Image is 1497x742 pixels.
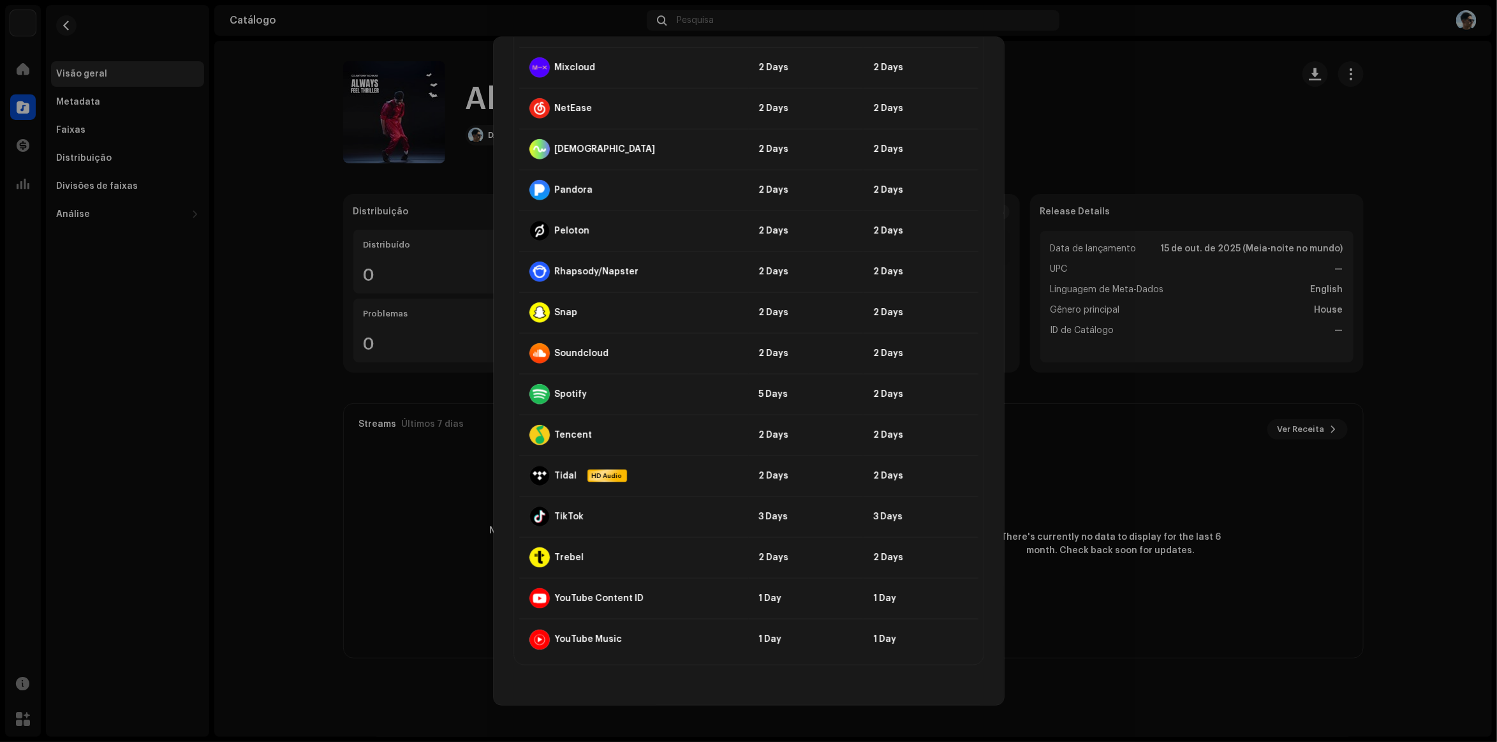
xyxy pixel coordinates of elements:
td: 2 Days [864,47,978,88]
td: 2 Days [864,292,978,333]
td: 2 Days [749,211,864,251]
div: Tidal [555,471,577,481]
td: 2 Days [864,129,978,170]
td: 2 Days [864,211,978,251]
div: YouTube Content ID [555,593,644,604]
td: 1 Day [864,619,978,660]
td: 2 Days [749,292,864,333]
td: 2 Days [864,374,978,415]
div: Peloton [555,226,590,236]
td: 2 Days [749,129,864,170]
td: 2 Days [864,537,978,578]
td: 2 Days [749,537,864,578]
div: Pandora [555,185,593,195]
td: 2 Days [864,170,978,211]
td: 1 Day [864,578,978,619]
div: Tencent [555,430,593,440]
td: 2 Days [749,333,864,374]
td: 3 Days [864,496,978,537]
div: NetEase [555,103,593,114]
td: 1 Day [749,578,864,619]
td: 2 Days [864,88,978,129]
td: 2 Days [749,47,864,88]
div: Soundcloud [555,348,609,359]
td: 2 Days [749,415,864,456]
div: Spotify [555,389,587,399]
td: 2 Days [864,333,978,374]
div: TikTok [555,512,584,522]
td: 2 Days [749,170,864,211]
td: 3 Days [749,496,864,537]
td: 2 Days [749,88,864,129]
td: 1 Day [749,619,864,660]
td: 5 Days [749,374,864,415]
td: 2 Days [749,456,864,496]
div: Snap [555,308,578,318]
div: Rhapsody/Napster [555,267,639,277]
span: HD Audio [589,471,626,481]
td: 2 Days [749,251,864,292]
div: Nuuday [555,144,656,154]
td: 2 Days [864,415,978,456]
div: Mixcloud [555,63,596,73]
td: 2 Days [864,251,978,292]
div: YouTube Music [555,635,623,645]
td: 2 Days [864,456,978,496]
div: Trebel [555,553,584,563]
